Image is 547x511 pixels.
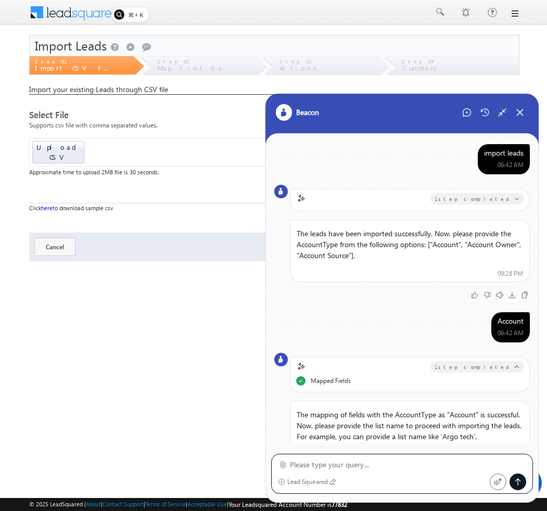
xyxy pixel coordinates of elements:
div: Import your existing Leads through CSV file [29,85,518,95]
a: Acceptable Use [187,501,227,507]
span: Map fields [157,63,226,72]
span: Step 04 [402,58,435,65]
div: Supports csv file with comma separated values. [29,120,518,138]
span: Actions [279,63,321,72]
span: Step 01 [35,58,65,65]
a: here [41,205,53,211]
div: Select File [29,110,518,120]
a: Contact Support [103,501,144,507]
div: Import Leads [30,35,519,56]
a: Terms of Service [145,501,186,507]
span: 77832 [332,501,347,508]
div: Approximate time to upload 2MB file is 30 seconds. [29,168,518,177]
span: Upload CSV [36,143,80,161]
span: Step 03 [279,58,311,65]
span: Import CSV File [35,63,126,72]
a: About [86,501,101,507]
button: Cancel [34,238,75,256]
span: Step 02 [157,58,189,65]
span: Summary [402,63,439,72]
span: © 2025 LeadSquared | | | | | [29,500,347,509]
span: Your Leadsquared Account Number is [228,501,347,508]
div: Click to download sample csv [29,203,518,213]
